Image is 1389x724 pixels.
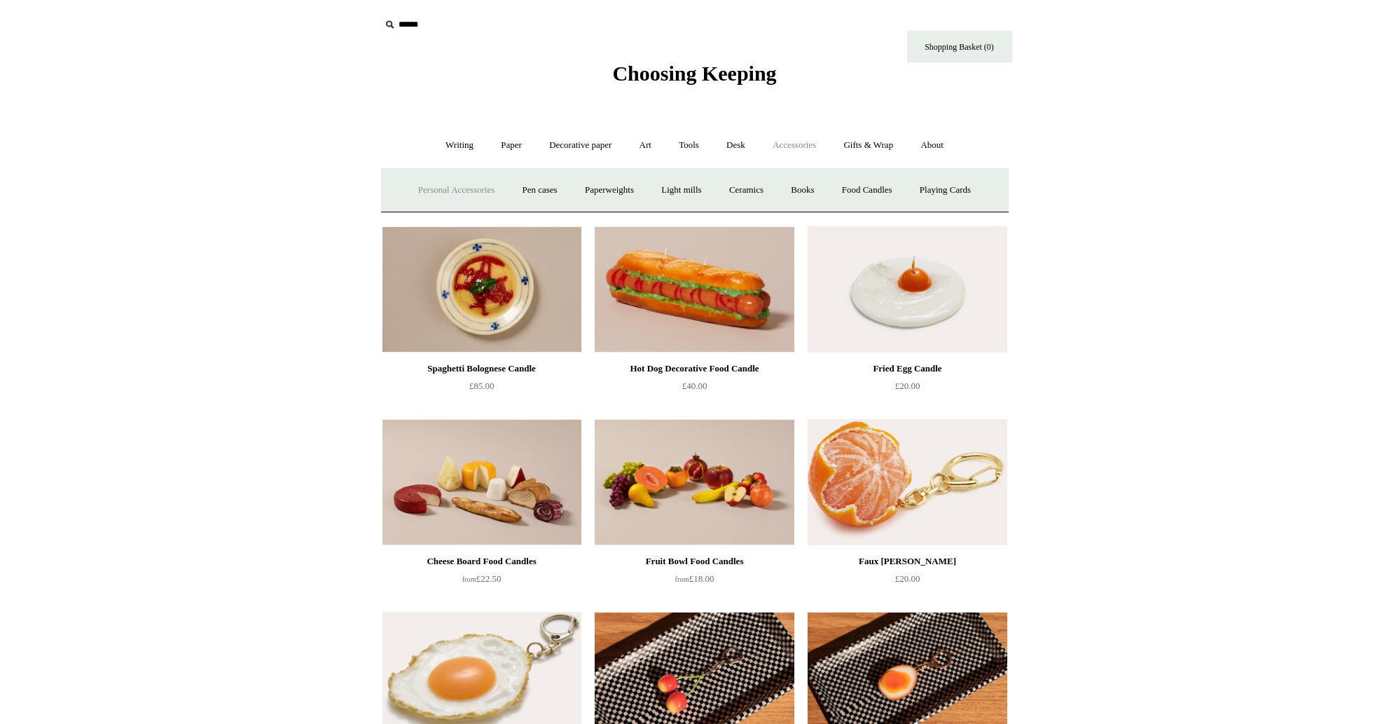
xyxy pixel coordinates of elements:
span: £85.00 [469,381,495,391]
img: Fruit Bowl Food Candles [595,419,794,545]
div: Cheese Board Food Candles [386,553,578,570]
a: Desk [714,127,758,164]
a: Cheese Board Food Candles from£22.50 [382,553,581,610]
a: Faux [PERSON_NAME] £20.00 [808,553,1007,610]
img: Cheese Board Food Candles [382,419,581,545]
a: Fruit Bowl Food Candles from£18.00 [595,553,794,610]
div: Spaghetti Bolognese Candle [386,360,578,377]
a: Art [627,127,664,164]
span: £18.00 [675,573,714,584]
div: Faux [PERSON_NAME] [811,553,1003,570]
a: Accessories [760,127,829,164]
a: Spaghetti Bolognese Candle Spaghetti Bolognese Candle [382,226,581,353]
a: Ceramics [717,172,776,209]
img: Hot Dog Decorative Food Candle [595,226,794,353]
a: Fried Egg Candle £20.00 [808,360,1007,418]
a: Light mills [649,172,714,209]
a: Pen cases [509,172,569,209]
a: Books [778,172,827,209]
span: £40.00 [682,381,707,391]
a: Fried Egg Candle Fried Egg Candle [808,226,1007,353]
a: Shopping Basket (0) [907,31,1012,62]
a: Hot Dog Decorative Food Candle Hot Dog Decorative Food Candle [595,226,794,353]
div: Fried Egg Candle [811,360,1003,377]
span: Choosing Keeping [612,62,776,85]
a: Hot Dog Decorative Food Candle £40.00 [595,360,794,418]
div: Hot Dog Decorative Food Candle [598,360,790,377]
a: Playing Cards [907,172,983,209]
a: Gifts & Wrap [831,127,906,164]
a: Personal Accessories [406,172,507,209]
a: Paper [488,127,534,164]
a: Faux Clementine Keyring Faux Clementine Keyring [808,419,1007,545]
a: Paperweights [572,172,647,209]
a: Fruit Bowl Food Candles Fruit Bowl Food Candles [595,419,794,545]
a: About [908,127,956,164]
img: Faux Clementine Keyring [808,419,1007,545]
div: Fruit Bowl Food Candles [598,553,790,570]
span: £20.00 [895,573,920,584]
a: Food Candles [829,172,905,209]
a: Choosing Keeping [612,73,776,83]
span: £20.00 [895,381,920,391]
img: Fried Egg Candle [808,226,1007,353]
span: from [675,575,689,583]
img: Spaghetti Bolognese Candle [382,226,581,353]
span: from [462,575,476,583]
a: Decorative paper [537,127,624,164]
a: Writing [433,127,486,164]
a: Spaghetti Bolognese Candle £85.00 [382,360,581,418]
a: Tools [666,127,712,164]
a: Cheese Board Food Candles Cheese Board Food Candles [382,419,581,545]
span: £22.50 [462,573,502,584]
